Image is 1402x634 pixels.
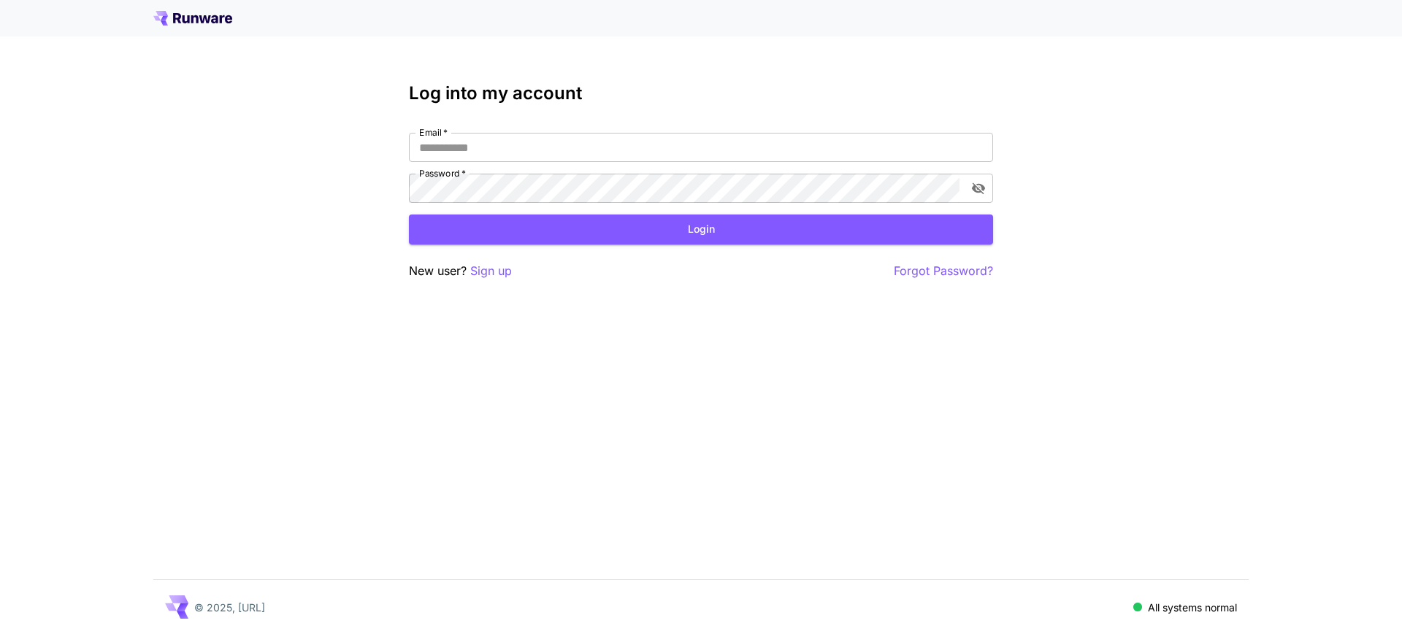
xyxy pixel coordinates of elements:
[194,600,265,615] p: © 2025, [URL]
[419,167,466,179] label: Password
[419,126,448,139] label: Email
[894,262,993,280] button: Forgot Password?
[1148,600,1237,615] p: All systems normal
[965,175,992,201] button: toggle password visibility
[409,83,993,104] h3: Log into my account
[409,214,993,244] button: Login
[470,262,512,280] button: Sign up
[409,262,512,280] p: New user?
